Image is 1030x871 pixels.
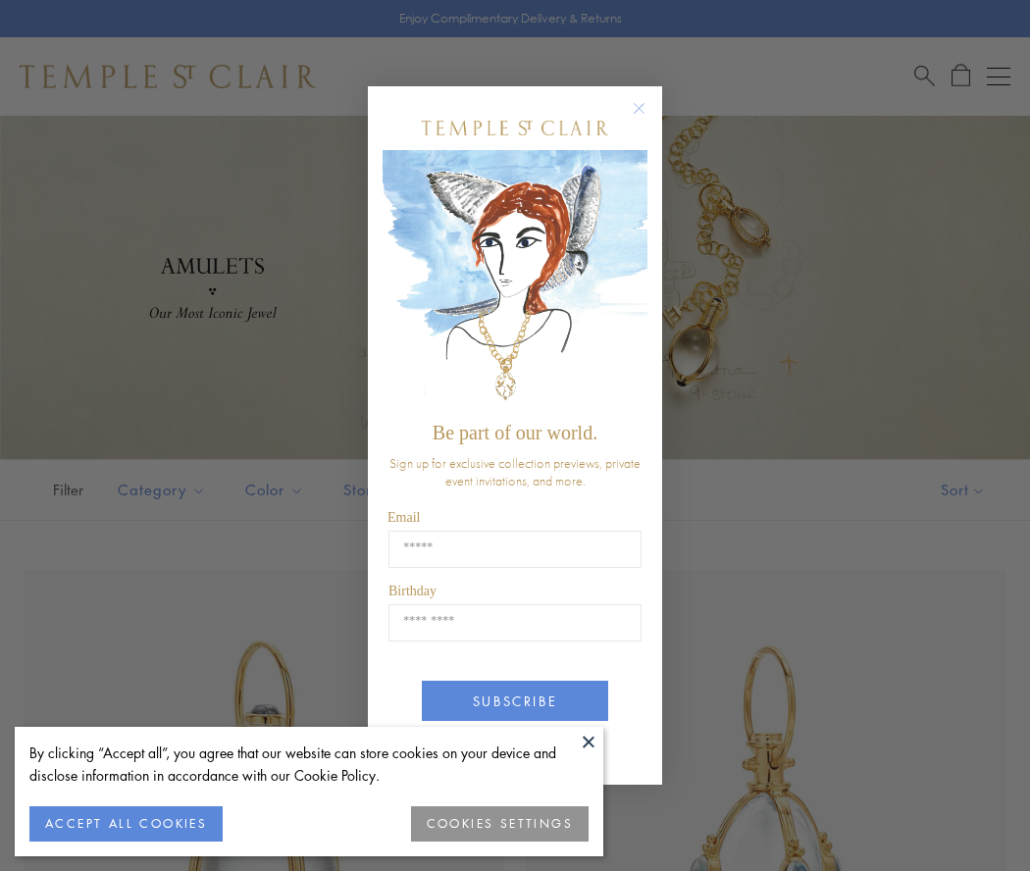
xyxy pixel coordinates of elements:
button: ACCEPT ALL COOKIES [29,806,223,842]
button: COOKIES SETTINGS [411,806,589,842]
input: Email [388,531,642,568]
span: Birthday [388,584,437,598]
img: Temple St. Clair [422,121,608,135]
span: Sign up for exclusive collection previews, private event invitations, and more. [389,454,641,489]
span: Be part of our world. [433,422,597,443]
img: c4a9eb12-d91a-4d4a-8ee0-386386f4f338.jpeg [383,150,647,412]
button: SUBSCRIBE [422,681,608,721]
div: By clicking “Accept all”, you agree that our website can store cookies on your device and disclos... [29,742,589,787]
button: Close dialog [637,106,661,130]
span: Email [387,510,420,525]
